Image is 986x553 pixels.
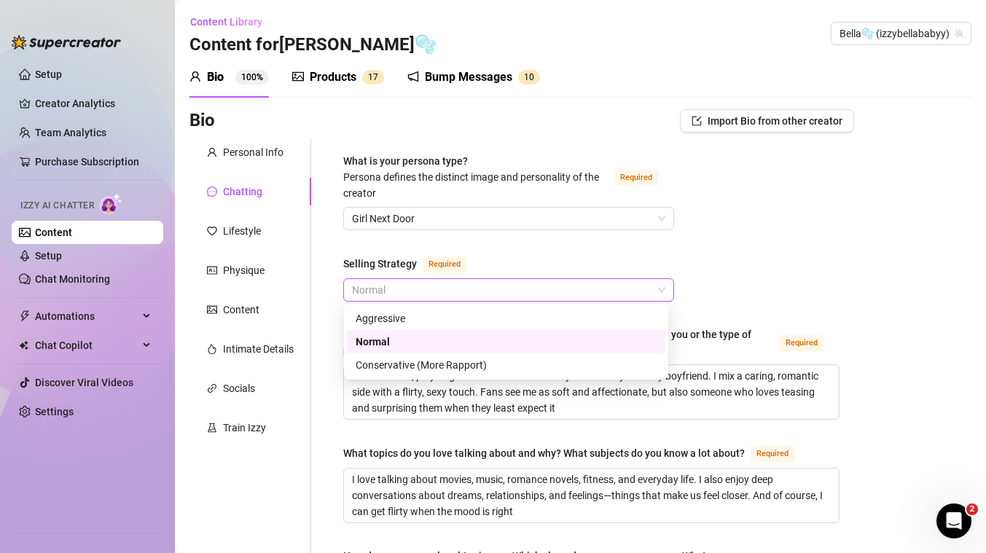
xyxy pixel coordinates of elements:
[207,265,217,275] span: idcard
[343,326,840,358] label: How would you describe your online personality? How do your fans see you or the type of persona y...
[708,115,842,127] span: Import Bio from other creator
[35,150,152,173] a: Purchase Subscription
[966,503,978,515] span: 2
[20,199,94,213] span: Izzy AI Chatter
[223,223,261,239] div: Lifestyle
[223,420,266,436] div: Train Izzy
[356,334,657,350] div: Normal
[614,170,658,186] span: Required
[529,72,534,82] span: 0
[356,357,657,373] div: Conservative (More Rapport)
[190,16,262,28] span: Content Library
[19,310,31,322] span: thunderbolt
[343,444,810,462] label: What topics do you love talking about and why? What subjects do you know a lot about?
[518,70,540,85] sup: 10
[356,310,657,326] div: Aggressive
[35,377,133,388] a: Discover Viral Videos
[344,365,839,419] textarea: How would you describe your online personality? How do your fans see you or the type of persona y...
[692,116,702,126] span: import
[207,187,217,197] span: message
[35,273,110,285] a: Chat Monitoring
[680,109,854,133] button: Import Bio from other creator
[189,71,201,82] span: user
[751,446,794,462] span: Required
[310,68,356,86] div: Products
[207,344,217,354] span: fire
[955,29,963,38] span: team
[235,70,269,85] sup: 100%
[35,305,138,328] span: Automations
[347,307,665,330] div: Aggressive
[207,423,217,433] span: experiment
[223,184,262,200] div: Chatting
[189,34,437,57] h3: Content for [PERSON_NAME]🫧
[373,72,378,82] span: 7
[524,72,529,82] span: 1
[840,23,963,44] span: Bella🫧 (izzybellababyy)
[100,193,122,214] img: AI Chatter
[35,92,152,115] a: Creator Analytics
[343,155,599,199] span: What is your persona type?
[35,227,72,238] a: Content
[352,279,665,301] span: Normal
[352,208,665,230] span: Girl Next Door
[207,147,217,157] span: user
[343,171,599,199] span: Persona defines the distinct image and personality of the creator
[780,335,823,351] span: Required
[344,468,839,522] textarea: What topics do you love talking about and why? What subjects do you know a lot about?
[343,326,774,358] div: How would you describe your online personality? How do your fans see you or the type of persona y...
[207,226,217,236] span: heart
[223,341,294,357] div: Intimate Details
[423,256,466,272] span: Required
[35,406,74,417] a: Settings
[343,256,417,272] div: Selling Strategy
[936,503,971,538] iframe: Intercom live chat
[189,10,274,34] button: Content Library
[207,68,224,86] div: Bio
[35,127,106,138] a: Team Analytics
[347,353,665,377] div: Conservative (More Rapport)
[35,334,138,357] span: Chat Copilot
[343,445,745,461] div: What topics do you love talking about and why? What subjects do you know a lot about?
[223,262,265,278] div: Physique
[343,255,482,272] label: Selling Strategy
[407,71,419,82] span: notification
[223,380,255,396] div: Socials
[223,144,283,160] div: Personal Info
[347,330,665,353] div: Normal
[425,68,512,86] div: Bump Messages
[189,109,215,133] h3: Bio
[207,305,217,315] span: picture
[19,340,28,350] img: Chat Copilot
[12,35,121,50] img: logo-BBDzfeDw.svg
[362,70,384,85] sup: 17
[35,250,62,262] a: Setup
[368,72,373,82] span: 1
[207,383,217,393] span: link
[223,302,259,318] div: Content
[35,68,62,80] a: Setup
[292,71,304,82] span: picture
